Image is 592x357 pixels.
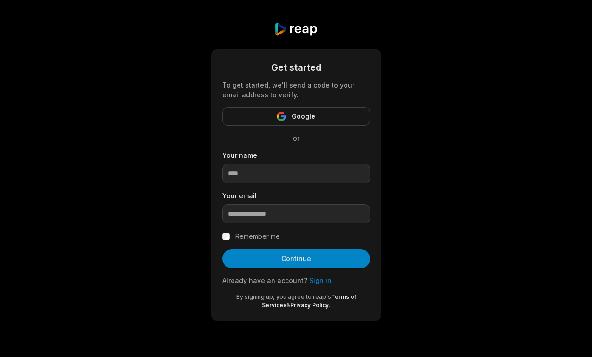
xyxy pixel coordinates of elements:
[286,302,290,309] span: &
[290,302,329,309] a: Privacy Policy
[292,111,315,122] span: Google
[274,22,318,36] img: reap
[222,150,370,160] label: Your name
[329,302,330,309] span: .
[235,231,280,242] label: Remember me
[222,107,370,126] button: Google
[222,249,370,268] button: Continue
[236,293,331,300] span: By signing up, you agree to reap's
[222,276,307,284] span: Already have an account?
[262,293,356,309] a: Terms of Services
[286,133,307,143] span: or
[309,276,332,284] a: Sign in
[222,191,370,201] label: Your email
[222,80,370,100] div: To get started, we'll send a code to your email address to verify.
[222,61,370,74] div: Get started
